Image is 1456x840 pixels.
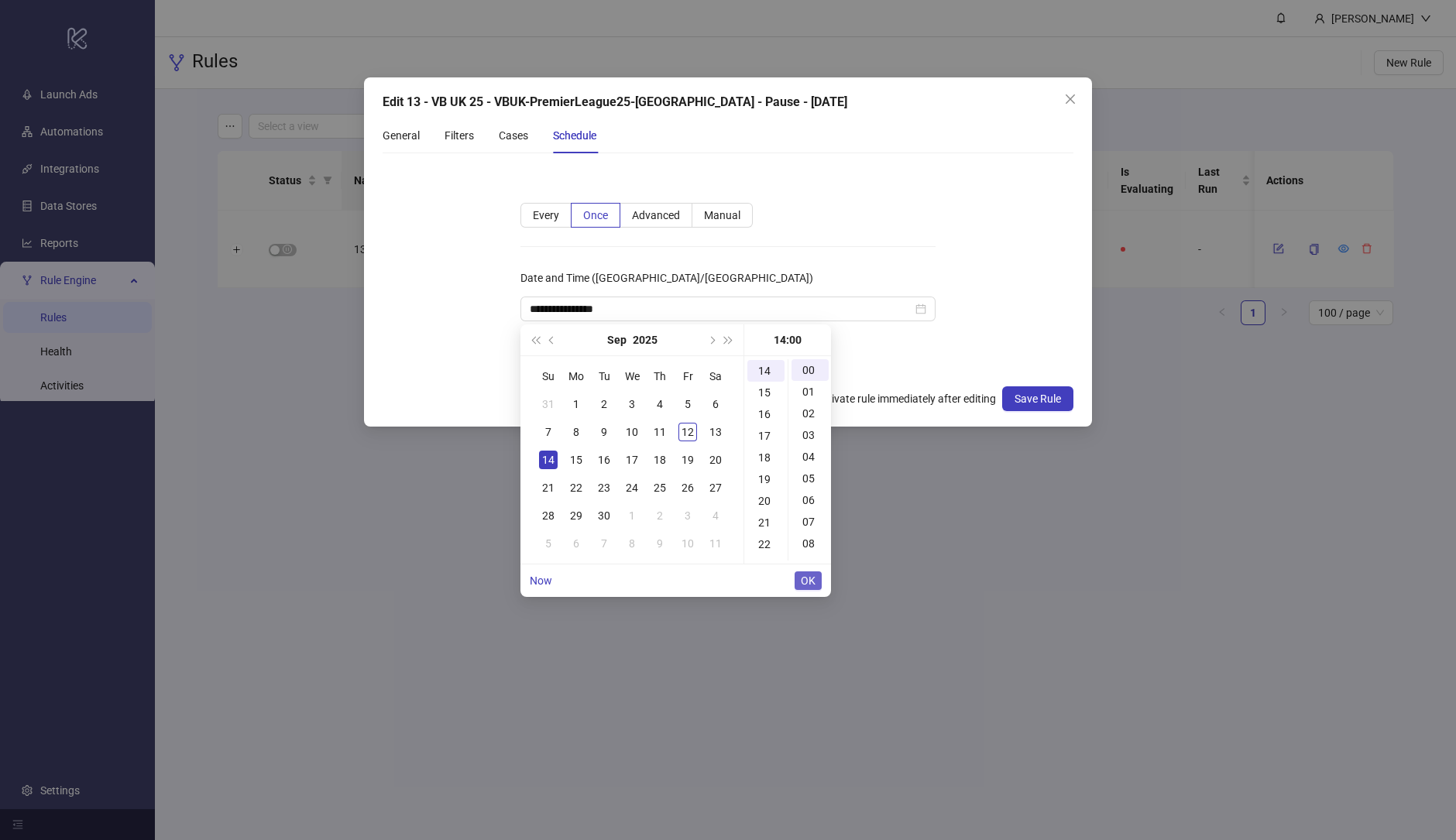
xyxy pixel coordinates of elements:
[651,395,669,413] div: 4
[792,468,829,489] div: 05
[567,478,585,497] div: 22
[583,209,608,221] span: Once
[590,446,618,474] td: 2025-09-16
[651,423,669,441] div: 11
[562,446,590,474] td: 2025-09-15
[720,324,737,355] button: Next year (Control + right)
[499,127,528,144] div: Cases
[562,418,590,446] td: 2025-09-08
[562,502,590,530] td: 2025-09-29
[562,474,590,502] td: 2025-09-22
[534,530,562,557] td: 2025-10-05
[539,478,558,497] div: 21
[595,451,613,469] div: 16
[539,395,558,413] div: 31
[567,506,585,525] div: 29
[702,418,730,446] td: 2025-09-13
[747,447,785,468] div: 18
[678,423,697,441] div: 12
[527,324,544,355] button: Last year (Control + left)
[702,530,730,557] td: 2025-10-11
[623,451,641,469] div: 17
[706,506,725,525] div: 4
[702,324,719,355] button: Next month (PageDown)
[792,403,829,424] div: 02
[792,533,829,554] div: 08
[646,474,674,502] td: 2025-09-25
[646,502,674,530] td: 2025-10-02
[674,390,702,418] td: 2025-09-05
[792,554,829,576] div: 09
[1002,386,1073,411] button: Save Rule
[801,574,816,587] span: OK
[623,506,641,525] div: 1
[747,512,785,533] div: 21
[623,423,641,441] div: 10
[534,502,562,530] td: 2025-09-28
[553,127,596,144] div: Schedule
[678,451,697,469] div: 19
[590,418,618,446] td: 2025-09-09
[618,502,646,530] td: 2025-10-01
[792,424,829,446] div: 03
[792,511,829,533] div: 07
[534,418,562,446] td: 2025-09-07
[651,534,669,553] div: 9
[706,395,725,413] div: 6
[590,362,618,390] th: Tu
[623,478,641,497] div: 24
[539,423,558,441] div: 7
[674,530,702,557] td: 2025-10-10
[595,423,613,441] div: 9
[590,502,618,530] td: 2025-09-30
[562,530,590,557] td: 2025-10-06
[747,425,785,447] div: 17
[567,534,585,553] div: 6
[651,478,669,497] div: 25
[618,390,646,418] td: 2025-09-03
[678,534,697,553] div: 10
[562,362,590,390] th: Mo
[750,324,825,355] div: 14:00
[678,478,697,497] div: 26
[623,534,641,553] div: 8
[651,506,669,525] div: 2
[747,468,785,490] div: 19
[706,478,725,497] div: 27
[674,362,702,390] th: Fr
[533,209,559,221] span: Every
[595,478,613,497] div: 23
[702,390,730,418] td: 2025-09-06
[795,571,822,590] button: OK
[618,418,646,446] td: 2025-09-10
[534,474,562,502] td: 2025-09-21
[618,530,646,557] td: 2025-10-08
[646,418,674,446] td: 2025-09-11
[651,451,669,469] div: 18
[530,574,552,587] a: Now
[544,324,561,355] button: Previous month (PageUp)
[618,446,646,474] td: 2025-09-17
[539,534,558,553] div: 5
[702,502,730,530] td: 2025-10-04
[562,390,590,418] td: 2025-09-01
[539,451,558,469] div: 14
[1064,93,1077,105] span: close
[706,423,725,441] div: 13
[678,506,697,525] div: 3
[530,300,912,317] input: Date and Time (Europe/London)
[383,93,1073,111] div: Edit 13 - VB UK 25 - VBUK-PremierLeague25-[GEOGRAPHIC_DATA] - Pause - [DATE]
[747,555,785,577] div: 23
[445,127,474,144] div: Filters
[704,209,740,221] span: Manual
[646,362,674,390] th: Th
[623,395,641,413] div: 3
[539,506,558,525] div: 28
[792,359,829,381] div: 00
[747,382,785,403] div: 15
[567,451,585,469] div: 15
[809,390,1002,407] span: Activate rule immediately after editing
[674,474,702,502] td: 2025-09-26
[595,534,613,553] div: 7
[747,490,785,512] div: 20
